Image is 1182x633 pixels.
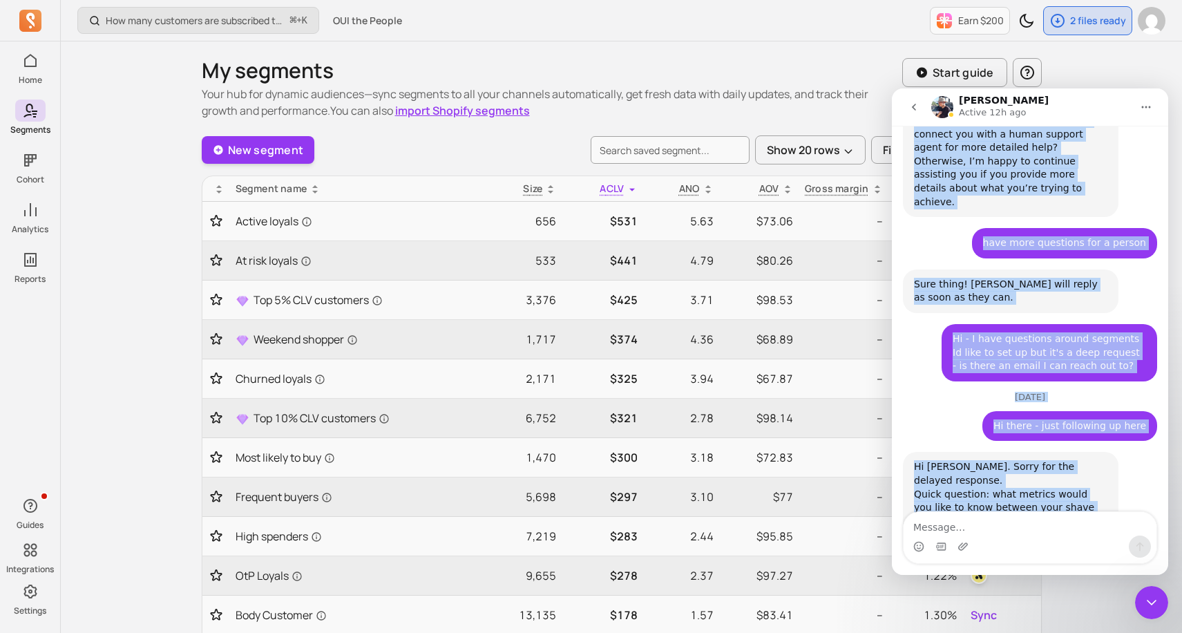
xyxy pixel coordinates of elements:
a: High spenders [236,528,476,545]
p: $95.85 [725,528,793,545]
img: attentive [971,567,987,584]
span: OUI the People [333,14,402,28]
p: $73.06 [725,213,793,229]
a: Churned loyals [236,370,476,387]
p: AOV [759,182,779,196]
p: $178 [567,607,638,623]
p: Gross margin [805,182,869,196]
div: Sure thing! [PERSON_NAME] will reply as soon as they can. [22,189,216,216]
span: At risk loyals [236,252,312,269]
span: Top 10% CLV customers [254,410,390,426]
div: Hi [PERSON_NAME]. Sorry for the delayed response.Quick question: what metrics would you like to k... [11,363,227,448]
span: Size [523,182,542,195]
p: $98.53 [725,292,793,308]
button: Toggle favorite [208,254,225,267]
img: avatar [1138,7,1165,35]
p: Your hub for dynamic audiences—sync segments to all your channels automatically, get fresh data w... [202,86,902,119]
p: -- [804,410,883,426]
span: OtP Loyals [236,567,303,584]
p: 4.79 [649,252,713,269]
p: -- [804,213,883,229]
div: morris says… [11,363,265,478]
p: 9,655 [487,567,557,584]
div: Segment name [236,182,476,196]
p: $67.87 [725,370,793,387]
a: Frequent buyers [236,489,476,505]
a: At risk loyals [236,252,476,269]
p: 3.10 [649,489,713,505]
p: 1.30% [894,607,957,623]
h1: My segments [202,58,902,83]
span: ACLV [600,182,624,195]
button: Toggle favorite [208,608,225,622]
p: Start guide [933,64,994,81]
button: Filter [871,136,937,164]
a: OtP Loyals [236,567,476,584]
a: New segment [202,136,315,164]
p: Settings [14,605,46,616]
p: Reports [15,274,46,285]
button: Show 20 rows [755,135,866,164]
span: You can also [330,103,530,118]
p: Integrations [6,564,54,575]
p: -- [804,252,883,269]
button: Toggle favorite [208,372,225,386]
span: ANO [679,182,700,195]
p: 2 files ready [1070,14,1126,28]
a: Top 5% CLV customers [236,292,476,308]
p: Earn $200 [958,14,1004,28]
div: have more questions for a person [91,148,254,162]
span: Churned loyals [236,370,325,387]
p: 1.22% [894,567,957,584]
button: How many customers are subscribed to my email list?⌘+K [77,7,319,34]
p: -- [804,292,883,308]
a: Most likely to buy [236,449,476,466]
div: Hi there - just following up here [90,323,265,353]
p: 13,135 [487,607,557,623]
p: -- [804,449,883,466]
input: search [591,136,750,164]
span: Weekend shopper [254,331,358,348]
button: Toggle favorite [208,529,225,543]
p: 5.63 [649,213,713,229]
div: Shane says… [11,236,265,304]
div: Hi - I have questions around segments Id like to set up but it's a deep request - is there an ema... [50,236,265,293]
p: 5,698 [487,489,557,505]
p: Cohort [17,174,44,185]
kbd: K [302,15,307,26]
span: Most likely to buy [236,449,335,466]
p: $278 [567,567,638,584]
p: $321 [567,410,638,426]
p: $98.14 [725,410,793,426]
p: -- [804,370,883,387]
iframe: Intercom live chat [1135,586,1168,619]
p: 6,752 [487,410,557,426]
button: Earn $200 [930,7,1010,35]
button: Toggle favorite [208,293,225,307]
button: Start guide [902,58,1007,87]
span: Active loyals [236,213,312,229]
button: Gif picker [44,453,55,464]
p: 656 [487,213,557,229]
p: 2.44 [649,528,713,545]
button: Toggle favorite [208,214,225,228]
p: $283 [567,528,638,545]
a: Active loyals [236,213,476,229]
button: Emoji picker [21,453,32,464]
button: Toggle favorite [208,411,225,425]
p: 3.18 [649,449,713,466]
button: Upload attachment [66,453,77,464]
p: $97.27 [725,567,793,584]
p: $80.26 [725,252,793,269]
p: $441 [567,252,638,269]
span: High spenders [236,528,322,545]
p: Analytics [12,224,48,235]
div: Segments AI says… [11,181,265,236]
button: Toggle favorite [208,332,225,346]
div: [DATE] [11,304,265,323]
p: 1,717 [487,331,557,348]
div: have more questions for a person [80,140,265,170]
a: Top 10% CLV customers [236,410,476,426]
